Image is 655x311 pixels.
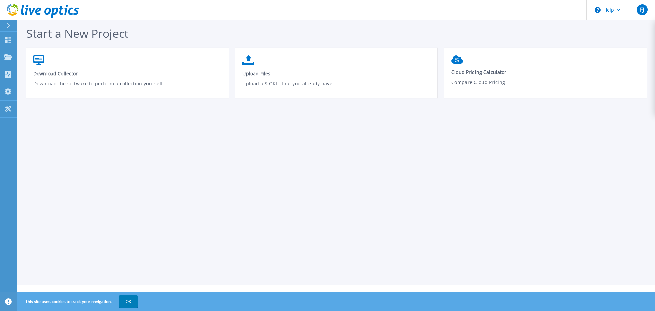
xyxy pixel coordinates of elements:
p: Download the software to perform a collection yourself [33,80,222,95]
span: FJ [640,7,644,12]
button: OK [119,295,138,308]
span: Start a New Project [26,26,128,41]
p: Compare Cloud Pricing [451,79,640,94]
span: Upload Files [242,70,431,77]
a: Cloud Pricing CalculatorCompare Cloud Pricing [444,52,647,99]
a: Download CollectorDownload the software to perform a collection yourself [26,52,229,100]
a: Upload FilesUpload a SIOKIT that you already have [235,52,438,100]
span: Download Collector [33,70,222,77]
p: Upload a SIOKIT that you already have [242,80,431,95]
span: This site uses cookies to track your navigation. [19,295,138,308]
span: Cloud Pricing Calculator [451,69,640,75]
